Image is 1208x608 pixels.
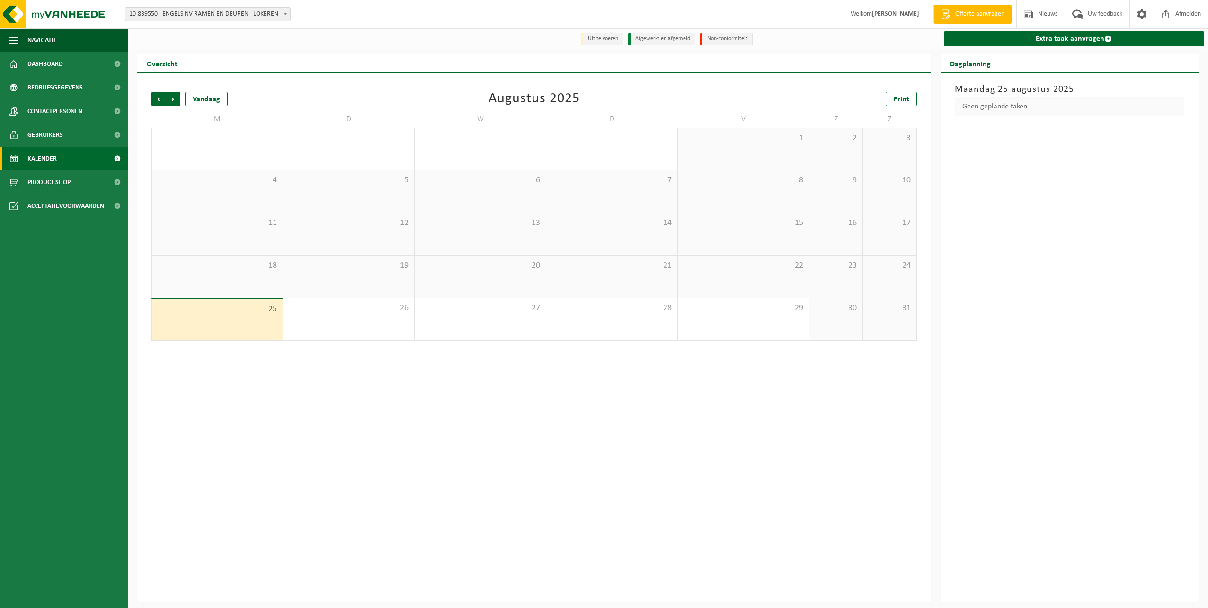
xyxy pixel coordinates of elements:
span: 18 [157,260,278,271]
div: Augustus 2025 [489,92,580,106]
a: Offerte aanvragen [933,5,1012,24]
span: 12 [288,218,409,228]
li: Afgewerkt en afgemeld [628,33,695,45]
span: Bedrijfsgegevens [27,76,83,99]
span: 23 [814,260,858,271]
td: M [151,111,283,128]
span: 16 [814,218,858,228]
span: Navigatie [27,28,57,52]
h2: Dagplanning [941,54,1000,72]
div: Geen geplande taken [955,97,1185,116]
td: W [415,111,546,128]
span: 8 [683,175,804,186]
span: 21 [551,260,673,271]
span: 4 [157,175,278,186]
span: Print [893,96,909,103]
span: 10 [868,175,911,186]
span: 22 [683,260,804,271]
span: Dashboard [27,52,63,76]
li: Uit te voeren [581,33,623,45]
li: Non-conformiteit [700,33,753,45]
td: Z [863,111,916,128]
strong: [PERSON_NAME] [872,10,919,18]
span: 6 [419,175,541,186]
span: 2 [814,133,858,143]
span: Kalender [27,147,57,170]
span: Gebruikers [27,123,63,147]
span: 7 [551,175,673,186]
span: 10-839550 - ENGELS NV RAMEN EN DEUREN - LOKEREN [125,8,290,21]
span: 15 [683,218,804,228]
span: 1 [683,133,804,143]
span: 19 [288,260,409,271]
span: 11 [157,218,278,228]
span: 31 [868,303,911,313]
span: Volgende [166,92,180,106]
span: 3 [868,133,911,143]
span: 29 [683,303,804,313]
span: Product Shop [27,170,71,194]
h3: Maandag 25 augustus 2025 [955,82,1185,97]
span: 9 [814,175,858,186]
span: Acceptatievoorwaarden [27,194,104,218]
span: Contactpersonen [27,99,82,123]
td: Z [809,111,863,128]
td: V [678,111,809,128]
a: Extra taak aanvragen [944,31,1205,46]
span: 13 [419,218,541,228]
td: D [283,111,415,128]
span: 28 [551,303,673,313]
div: Vandaag [185,92,228,106]
span: Offerte aanvragen [953,9,1007,19]
a: Print [886,92,917,106]
td: D [546,111,678,128]
h2: Overzicht [137,54,187,72]
span: 24 [868,260,911,271]
span: 20 [419,260,541,271]
span: 5 [288,175,409,186]
span: 27 [419,303,541,313]
span: 14 [551,218,673,228]
span: 17 [868,218,911,228]
span: 30 [814,303,858,313]
span: 25 [157,304,278,314]
span: Vorige [151,92,166,106]
span: 10-839550 - ENGELS NV RAMEN EN DEUREN - LOKEREN [125,7,291,21]
span: 26 [288,303,409,313]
